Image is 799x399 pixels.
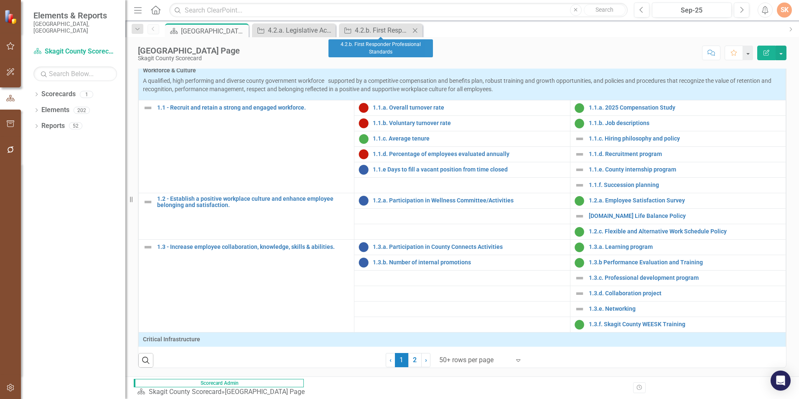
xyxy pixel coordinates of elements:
div: 4.2.b. First Responder Professional Standards [355,25,410,36]
div: 52 [69,123,82,130]
div: Sep-25 [655,5,729,15]
td: Double-Click to Edit Right Click for Context Menu [570,208,786,224]
div: [GEOGRAPHIC_DATA] Page [138,46,240,55]
div: 4.2.b. First Responder Professional Standards [328,39,433,57]
a: 1.1.a. 2025 Compensation Study [589,105,781,111]
a: 1.3.a. Participation in County Connects Activities [373,244,565,250]
img: Not Defined [575,304,585,314]
p: Desired Outcome: The county's critical building, road, and technology infrastructure is updated a... [143,345,781,354]
a: 1.1.c. Average tenure [373,136,565,142]
img: Not Defined [143,103,153,113]
img: No Information [359,242,369,252]
span: Scorecard Admin [134,379,304,387]
button: SK [777,3,792,18]
img: Not Defined [575,289,585,299]
img: Not Defined [575,134,585,144]
a: 1.2.a. Participation in Wellness Committee/Activities [373,197,565,204]
small: [GEOGRAPHIC_DATA], [GEOGRAPHIC_DATA] [33,20,117,34]
span: › [425,356,427,364]
td: Double-Click to Edit Right Click for Context Menu [570,239,786,255]
a: 1.1.e Days to fill a vacant position from time closed [373,166,565,173]
a: 1.3.c. Professional development program [589,275,781,281]
td: Double-Click to Edit Right Click for Context Menu [354,100,570,115]
td: Double-Click to Edit Right Click for Context Menu [354,255,570,270]
a: 1.1.f. Succession planning [589,182,781,188]
div: 4.2.a. Legislative Action [268,25,333,36]
div: [GEOGRAPHIC_DATA] Page [225,388,305,396]
a: Skagit County Scorecard [149,388,221,396]
td: Double-Click to Edit Right Click for Context Menu [570,177,786,193]
img: On Target [575,227,585,237]
img: Not Defined [575,273,585,283]
a: 1.2.a. Employee Satisfaction Survey [589,197,781,204]
div: Open Intercom Messenger [771,371,791,391]
a: 1.1 - Recruit and retain a strong and engaged workforce. [157,105,350,111]
img: On Target [575,320,585,330]
a: 4.2.b. First Responder Professional Standards [341,25,410,36]
img: Below Plan [359,103,369,113]
img: On Target [575,118,585,128]
img: No Information [359,196,369,206]
div: » [137,387,308,397]
a: 1.3.f. Skagit County WEESK Training [589,321,781,327]
img: On Target [575,242,585,252]
td: Double-Click to Edit [139,332,786,361]
td: Double-Click to Edit Right Click for Context Menu [570,270,786,286]
td: Double-Click to Edit Right Click for Context Menu [139,100,354,193]
td: Double-Click to Edit Right Click for Context Menu [354,193,570,208]
a: 2 [408,353,422,367]
a: 1.3.b Performance Evaluation and Training [589,259,781,266]
td: Double-Click to Edit Right Click for Context Menu [570,162,786,177]
img: Not Defined [575,149,585,159]
img: Not Defined [575,211,585,221]
a: 1.2 - Establish a positive workplace culture and enhance employee belonging and satisfaction. [157,196,350,209]
a: 1.3.e. Networking [589,306,781,312]
img: Not Defined [575,180,585,190]
img: Not Defined [143,197,153,207]
td: Double-Click to Edit Right Click for Context Menu [354,115,570,131]
td: Double-Click to Edit Right Click for Context Menu [570,193,786,208]
td: Double-Click to Edit Right Click for Context Menu [570,255,786,270]
td: Double-Click to Edit Right Click for Context Menu [570,317,786,332]
a: [DOMAIN_NAME] Life Balance Policy [589,213,781,219]
img: ClearPoint Strategy [4,10,19,24]
td: Double-Click to Edit Right Click for Context Menu [570,286,786,301]
div: 202 [74,107,90,114]
input: Search Below... [33,66,117,81]
div: [GEOGRAPHIC_DATA] Page [181,26,247,36]
img: On Target [575,196,585,206]
a: 1.3.d. Collaboration project [589,290,781,297]
td: Double-Click to Edit Right Click for Context Menu [570,146,786,162]
span: A qualified, high performing and diverse county government workforce supported by a competitive c... [143,77,771,92]
div: Skagit County Scorecard [138,55,240,61]
a: 1.2.c. Flexible and Alternative Work Schedule Policy [589,228,781,235]
button: Sep-25 [652,3,732,18]
span: ‹ [389,356,392,364]
a: 1.1.b. Voluntary turnover rate [373,120,565,126]
a: 1.1.d. Recruitment program [589,151,781,157]
td: Double-Click to Edit Right Click for Context Menu [139,239,354,332]
td: Double-Click to Edit Right Click for Context Menu [354,239,570,255]
td: Double-Click to Edit Right Click for Context Menu [570,224,786,239]
td: Double-Click to Edit Right Click for Context Menu [570,100,786,115]
a: 1.1.b. Job descriptions [589,120,781,126]
a: 1.1.e. County internship program [589,166,781,173]
img: Below Plan [359,118,369,128]
a: 1.3.b. Number of internal promotions [373,259,565,266]
td: Double-Click to Edit Right Click for Context Menu [570,115,786,131]
span: Workforce & Culture [143,66,781,74]
a: 1.3 - Increase employee collaboration, knowledge, skills & abilities. [157,244,350,250]
img: No Information [359,165,369,175]
a: 1.1.c. Hiring philosophy and policy [589,136,781,142]
img: On Target [359,134,369,144]
a: 1.1.a. Overall turnover rate [373,105,565,111]
img: No Information [359,258,369,268]
button: Search [584,4,626,16]
td: Double-Click to Edit Right Click for Context Menu [570,131,786,146]
td: Double-Click to Edit Right Click for Context Menu [354,162,570,177]
a: Elements [41,105,69,115]
td: Double-Click to Edit Right Click for Context Menu [139,193,354,239]
img: Below Plan [359,149,369,159]
span: Search [595,6,613,13]
td: Double-Click to Edit Right Click for Context Menu [354,131,570,146]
